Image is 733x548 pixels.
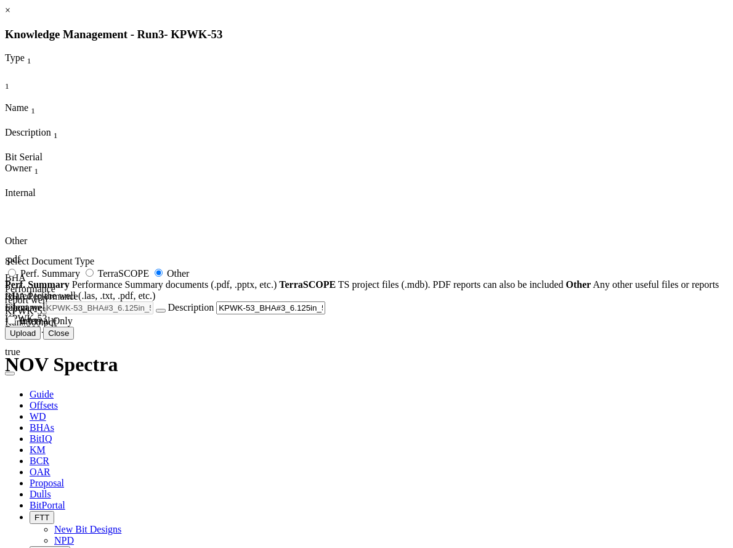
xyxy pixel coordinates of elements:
[5,302,42,313] span: Filename
[30,478,64,488] span: Proposal
[5,141,79,152] div: Column Menu
[30,433,52,444] span: BitIQ
[30,444,46,455] span: KM
[5,256,94,266] span: Select Document Type
[5,353,728,376] h1: NOV Spectra
[27,57,31,66] sub: 1
[5,52,67,66] div: Type Sort None
[5,78,36,91] div: Sort None
[20,268,80,279] span: Perf. Summary
[34,163,39,173] span: Sort None
[34,166,39,176] sub: 1
[27,52,31,63] span: Sort None
[5,28,134,41] span: Knowledge Management -
[86,269,94,277] input: TerraSCOPE
[5,235,27,246] span: Other
[72,279,277,290] span: Performance Summary documents (.pdf, .pptx, etc.)
[5,254,36,265] div: .pdf
[8,269,16,277] input: Perf. Summary
[5,67,67,78] div: Column Menu
[5,152,43,162] span: Bit Serial
[279,279,336,290] strong: TerraSCOPE
[158,28,164,41] span: 3
[5,163,73,187] div: Sort None
[5,81,9,91] sub: 1
[338,279,564,290] span: TS project files (.mdb). PDF reports can also be included
[167,268,189,279] span: Other
[5,78,9,88] span: Sort None
[5,279,719,301] span: Any other useful files or reports related to the well (.las, .txt, .pdf, etc.)
[31,106,35,115] sub: 1
[5,327,41,340] button: Upload
[5,102,28,113] span: Name
[5,127,79,141] div: Description Sort None
[30,489,51,499] span: Dulls
[30,411,46,422] span: WD
[5,163,32,173] span: Owner
[30,500,65,510] span: BitPortal
[30,422,54,433] span: BHAs
[30,400,58,411] span: Offsets
[5,102,62,127] div: Sort None
[5,102,62,116] div: Name Sort None
[5,91,36,102] div: Column Menu
[5,78,36,102] div: Sort None
[5,346,49,358] div: true
[171,28,222,41] span: KPWK-53
[20,316,73,326] span: Internal Only
[54,524,121,534] a: New Bit Designs
[7,316,15,324] input: Internal Only
[5,127,51,137] span: Description
[5,52,67,77] div: Sort None
[30,456,49,466] span: BCR
[31,102,35,113] span: Sort None
[137,28,168,41] span: Run -
[98,268,149,279] span: TerraSCOPE
[30,389,54,399] span: Guide
[168,302,214,313] span: Description
[34,513,49,522] span: FTT
[5,187,36,198] span: Internal Only
[155,269,163,277] input: Other
[5,5,10,15] a: ×
[54,535,74,546] a: NPD
[5,116,62,127] div: Column Menu
[54,127,58,137] span: Sort None
[5,127,79,152] div: Sort None
[5,163,73,176] div: Owner Sort None
[43,327,74,340] button: Close
[5,52,25,63] span: Type
[54,131,58,140] sub: 1
[30,467,51,477] span: OAR
[566,279,591,290] strong: Other
[5,176,73,187] div: Column Menu
[5,279,70,290] strong: Perf. Summary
